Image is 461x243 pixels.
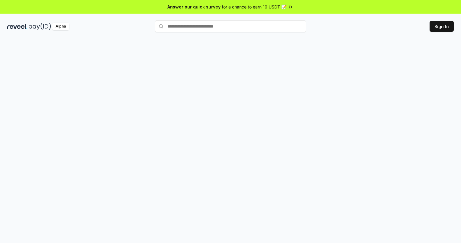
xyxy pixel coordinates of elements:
div: Alpha [52,23,69,30]
img: reveel_dark [7,23,27,30]
span: for a chance to earn 10 USDT 📝 [222,4,286,10]
span: Answer our quick survey [167,4,221,10]
img: pay_id [29,23,51,30]
button: Sign In [430,21,454,32]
